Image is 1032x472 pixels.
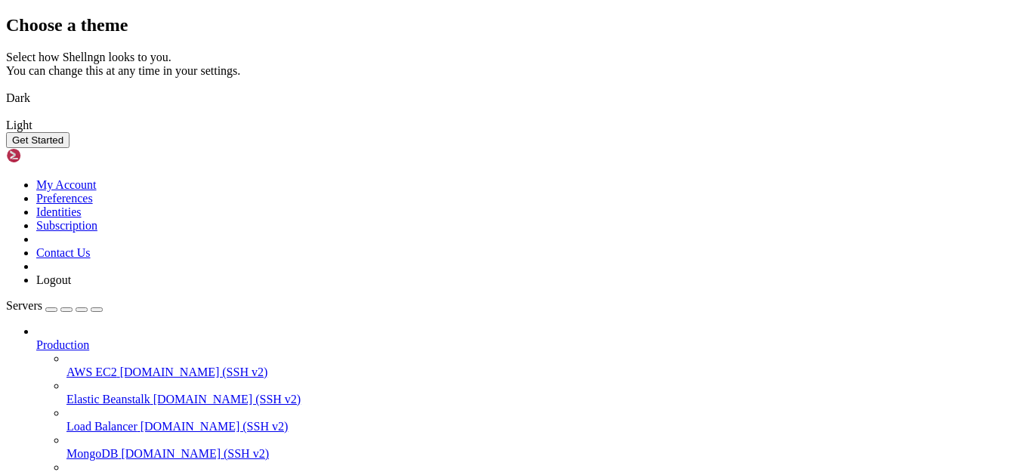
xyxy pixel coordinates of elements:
[66,420,1026,433] a: Load Balancer [DOMAIN_NAME] (SSH v2)
[36,219,97,232] a: Subscription
[153,393,301,406] span: [DOMAIN_NAME] (SSH v2)
[6,91,1026,105] div: Dark
[36,338,1026,352] a: Production
[66,366,117,378] span: AWS EC2
[36,192,93,205] a: Preferences
[6,15,1026,35] h2: Choose a theme
[6,299,42,312] span: Servers
[141,420,289,433] span: [DOMAIN_NAME] (SSH v2)
[66,447,118,460] span: MongoDB
[66,393,1026,406] a: Elastic Beanstalk [DOMAIN_NAME] (SSH v2)
[6,299,103,312] a: Servers
[66,420,137,433] span: Load Balancer
[66,366,1026,379] a: AWS EC2 [DOMAIN_NAME] (SSH v2)
[6,148,93,163] img: Shellngn
[66,447,1026,461] a: MongoDB [DOMAIN_NAME] (SSH v2)
[36,273,71,286] a: Logout
[66,379,1026,406] li: Elastic Beanstalk [DOMAIN_NAME] (SSH v2)
[36,246,91,259] a: Contact Us
[120,366,268,378] span: [DOMAIN_NAME] (SSH v2)
[66,406,1026,433] li: Load Balancer [DOMAIN_NAME] (SSH v2)
[6,132,70,148] button: Get Started
[66,352,1026,379] li: AWS EC2 [DOMAIN_NAME] (SSH v2)
[66,393,150,406] span: Elastic Beanstalk
[121,447,269,460] span: [DOMAIN_NAME] (SSH v2)
[6,51,1026,78] div: Select how Shellngn looks to you. You can change this at any time in your settings.
[36,178,97,191] a: My Account
[36,338,89,351] span: Production
[36,205,82,218] a: Identities
[66,433,1026,461] li: MongoDB [DOMAIN_NAME] (SSH v2)
[6,119,1026,132] div: Light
